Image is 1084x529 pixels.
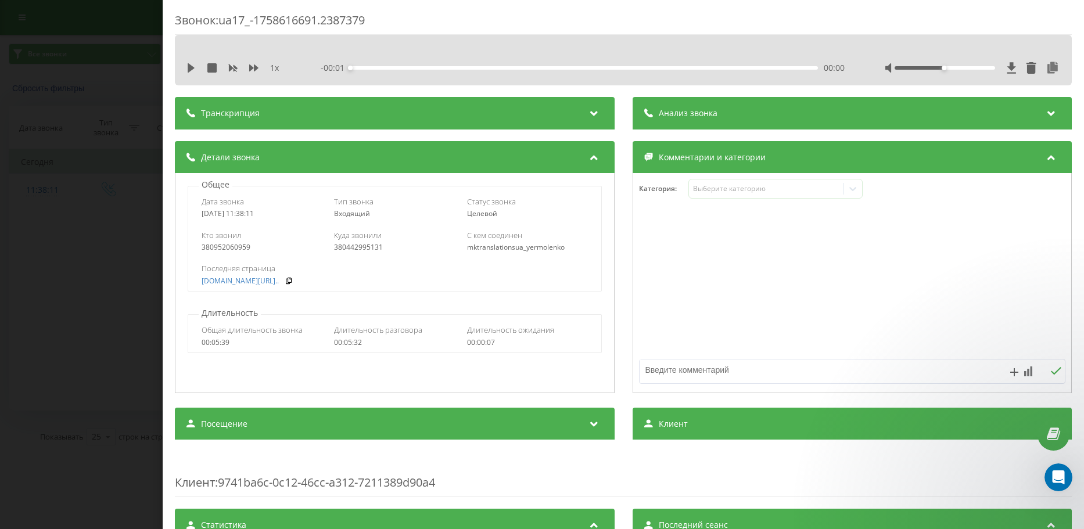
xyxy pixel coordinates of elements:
span: Общая длительность звонка [202,325,303,335]
div: 380442995131 [334,243,455,251]
div: 00:05:32 [334,339,455,347]
span: Кто звонил [202,230,241,240]
span: Длительность разговора [334,325,422,335]
div: Выберите категорию [693,184,838,193]
span: Клиент [175,474,215,490]
span: Транскрипция [201,107,260,119]
div: Accessibility label [942,66,946,70]
div: mktranslationsua_yermolenko [467,243,588,251]
iframe: Intercom live chat [1044,463,1072,491]
span: Комментарии и категории [658,152,765,163]
span: Тип звонка [334,196,374,207]
div: Звонок : ua17_-1758616691.2387379 [175,12,1072,35]
div: 00:05:39 [202,339,322,347]
span: Статус звонка [467,196,516,207]
h4: Категория : [638,185,688,193]
span: Детали звонка [201,152,260,163]
span: 1 x [270,62,279,74]
div: 380952060959 [202,243,322,251]
span: Длительность ожидания [467,325,554,335]
span: - 00:01 [321,62,350,74]
span: Клиент [658,418,687,430]
div: : 9741ba6c-0c12-46cc-a312-7211389d90a4 [175,451,1072,497]
div: 00:00:07 [467,339,588,347]
span: С кем соединен [467,230,522,240]
span: Куда звонили [334,230,382,240]
span: Последняя страница [202,263,275,274]
span: 00:00 [824,62,845,74]
div: Accessibility label [348,66,353,70]
p: Общее [199,179,232,190]
span: Анализ звонка [658,107,717,119]
span: Входящий [334,208,370,218]
span: Посещение [201,418,247,430]
div: [DATE] 11:38:11 [202,210,322,218]
span: Целевой [467,208,497,218]
a: [DOMAIN_NAME][URL].. [202,277,279,285]
p: Длительность [199,307,261,319]
span: Дата звонка [202,196,244,207]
